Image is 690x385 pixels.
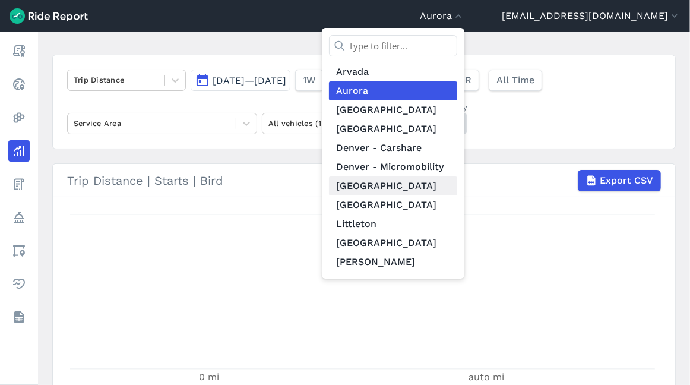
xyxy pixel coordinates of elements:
[329,253,457,272] a: [PERSON_NAME]
[329,138,457,157] a: Denver - Carshare
[329,62,457,81] a: Arvada
[329,176,457,195] a: [GEOGRAPHIC_DATA]
[329,195,457,214] a: [GEOGRAPHIC_DATA]
[329,35,457,56] input: Type to filter...
[329,100,457,119] a: [GEOGRAPHIC_DATA]
[329,119,457,138] a: [GEOGRAPHIC_DATA]
[329,157,457,176] a: Denver - Micromobility
[329,233,457,253] a: [GEOGRAPHIC_DATA]
[329,81,457,100] a: Aurora
[329,214,457,233] a: Littleton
